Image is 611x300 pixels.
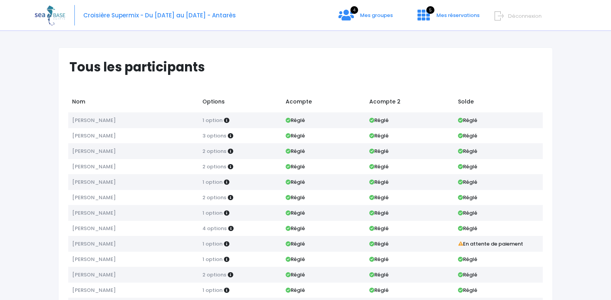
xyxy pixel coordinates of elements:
strong: Réglé [458,256,477,263]
h1: Tous les participants [69,59,549,75]
span: 1 option [202,256,222,263]
span: [PERSON_NAME] [72,286,116,294]
span: Déconnexion [508,12,542,20]
strong: Réglé [458,147,477,155]
strong: Réglé [286,256,305,263]
strong: Réglé [286,147,305,155]
td: Acompte [282,94,365,112]
strong: Réglé [369,163,389,170]
a: 4 Mes groupes [332,14,399,22]
span: 1 option [202,209,222,217]
strong: Réglé [458,178,477,186]
strong: Réglé [369,132,389,139]
strong: Réglé [286,209,305,217]
strong: Réglé [369,271,389,278]
span: Croisière Supermix - Du [DATE] au [DATE] - Antarès [83,11,236,19]
span: [PERSON_NAME] [72,117,116,124]
td: Options [199,94,282,112]
span: Mes réservations [436,12,480,19]
span: 2 options [202,271,226,278]
strong: Réglé [458,209,477,217]
span: [PERSON_NAME] [72,240,116,247]
span: [PERSON_NAME] [72,271,116,278]
span: 2 options [202,147,226,155]
span: [PERSON_NAME] [72,178,116,186]
span: 4 [350,6,358,14]
strong: Réglé [286,286,305,294]
span: 2 options [202,194,226,201]
span: 1 option [202,240,222,247]
span: 1 option [202,286,222,294]
strong: Réglé [458,132,477,139]
span: 2 options [202,163,226,170]
strong: Réglé [369,117,389,124]
span: [PERSON_NAME] [72,163,116,170]
strong: Réglé [369,209,389,217]
span: [PERSON_NAME] [72,132,116,139]
span: Mes groupes [360,12,393,19]
strong: Réglé [286,225,305,232]
td: Nom [68,94,199,112]
a: 5 Mes réservations [411,14,484,22]
span: 1 option [202,117,222,124]
strong: Réglé [369,240,389,247]
span: 4 options [202,225,227,232]
span: [PERSON_NAME] [72,147,116,155]
span: [PERSON_NAME] [72,209,116,217]
span: [PERSON_NAME] [72,225,116,232]
strong: Réglé [286,117,305,124]
strong: Réglé [286,271,305,278]
strong: Réglé [458,225,477,232]
strong: Réglé [369,225,389,232]
strong: Réglé [369,194,389,201]
strong: Réglé [458,271,477,278]
strong: Réglé [286,194,305,201]
strong: Réglé [369,286,389,294]
span: 3 options [202,132,226,139]
strong: Réglé [286,132,305,139]
strong: Réglé [369,256,389,263]
strong: Réglé [369,178,389,186]
strong: Réglé [458,163,477,170]
span: [PERSON_NAME] [72,194,116,201]
strong: Réglé [458,117,477,124]
strong: Réglé [286,240,305,247]
span: 1 option [202,178,222,186]
strong: Réglé [458,194,477,201]
td: Acompte 2 [365,94,454,112]
strong: Réglé [458,286,477,294]
span: 5 [426,6,434,14]
td: Solde [454,94,543,112]
strong: Réglé [286,163,305,170]
strong: Réglé [369,147,389,155]
strong: Réglé [286,178,305,186]
strong: En attente de paiement [458,240,523,247]
span: [PERSON_NAME] [72,256,116,263]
